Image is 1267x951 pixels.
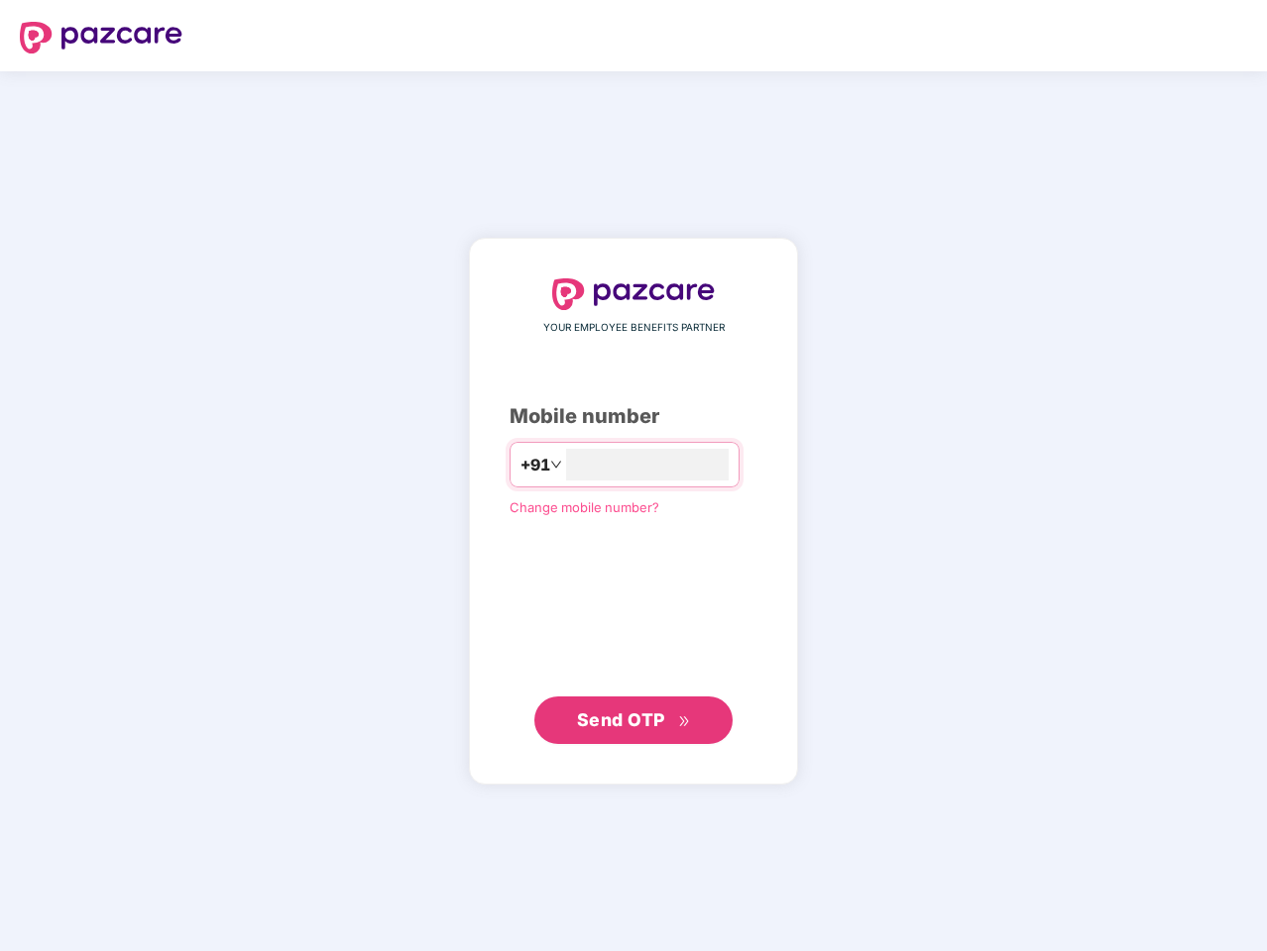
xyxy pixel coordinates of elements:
[543,320,725,336] span: YOUR EMPLOYEE BENEFITS PARTNER
[534,696,733,744] button: Send OTPdouble-right
[577,709,665,730] span: Send OTP
[20,22,182,53] img: logo
[520,453,550,477] span: +91
[552,278,715,310] img: logo
[510,499,659,515] a: Change mobile number?
[678,715,691,728] span: double-right
[550,459,562,471] span: down
[510,401,757,432] div: Mobile number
